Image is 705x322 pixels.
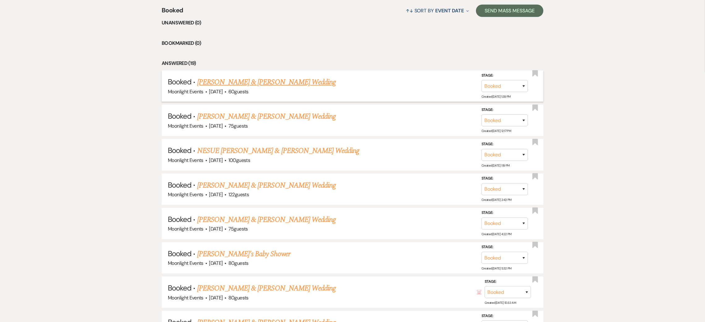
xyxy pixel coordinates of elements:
[168,146,191,155] span: Booked
[403,2,471,19] button: Sort By Event Date
[168,214,191,224] span: Booked
[228,226,248,232] span: 75 guests
[168,77,191,87] span: Booked
[162,6,183,19] span: Booked
[168,88,203,95] span: Moonlight Events
[168,123,203,129] span: Moonlight Events
[228,157,250,163] span: 100 guests
[197,214,336,225] a: [PERSON_NAME] & [PERSON_NAME] Wedding
[162,39,543,47] li: Bookmarked (0)
[209,123,223,129] span: [DATE]
[209,88,223,95] span: [DATE]
[228,260,248,266] span: 80 guests
[228,123,248,129] span: 75 guests
[168,249,191,258] span: Booked
[482,129,511,133] span: Created: [DATE] 12:17 PM
[482,95,511,99] span: Created: [DATE] 1:39 PM
[209,157,223,163] span: [DATE]
[209,294,223,301] span: [DATE]
[168,180,191,190] span: Booked
[482,107,528,113] label: Stage:
[162,59,543,67] li: Answered (19)
[482,244,528,251] label: Stage:
[197,248,290,260] a: [PERSON_NAME]'s Baby Shower
[435,7,464,14] span: Event Date
[209,226,223,232] span: [DATE]
[228,88,248,95] span: 60 guests
[197,180,336,191] a: [PERSON_NAME] & [PERSON_NAME] Wedding
[209,191,223,198] span: [DATE]
[485,301,516,305] span: Created: [DATE] 10:32 AM
[228,294,248,301] span: 80 guests
[197,77,336,88] a: [PERSON_NAME] & [PERSON_NAME] Wedding
[482,175,528,182] label: Stage:
[482,313,528,320] label: Stage:
[168,294,203,301] span: Moonlight Events
[168,260,203,266] span: Moonlight Events
[482,72,528,79] label: Stage:
[482,232,512,236] span: Created: [DATE] 4:22 PM
[476,5,543,17] button: Send Mass Message
[197,111,336,122] a: [PERSON_NAME] & [PERSON_NAME] Wedding
[168,226,203,232] span: Moonlight Events
[168,191,203,198] span: Moonlight Events
[406,7,413,14] span: ↑↓
[482,163,510,167] span: Created: [DATE] 1:19 PM
[485,278,531,285] label: Stage:
[197,145,359,156] a: NESUE [PERSON_NAME] & [PERSON_NAME] Wedding
[482,210,528,216] label: Stage:
[197,283,336,294] a: [PERSON_NAME] & [PERSON_NAME] Wedding
[228,191,249,198] span: 122 guests
[168,157,203,163] span: Moonlight Events
[168,111,191,121] span: Booked
[482,266,512,270] span: Created: [DATE] 5:32 PM
[482,141,528,148] label: Stage:
[482,198,512,202] span: Created: [DATE] 2:43 PM
[168,283,191,293] span: Booked
[209,260,223,266] span: [DATE]
[162,19,543,27] li: Unanswered (0)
